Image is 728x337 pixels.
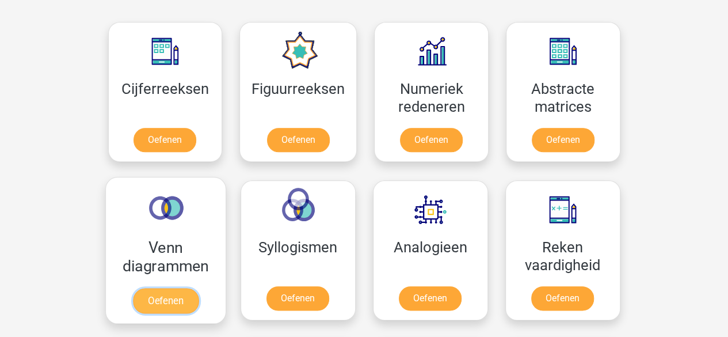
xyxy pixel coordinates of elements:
[132,288,198,313] a: Oefenen
[400,128,463,152] a: Oefenen
[134,128,196,152] a: Oefenen
[399,286,462,311] a: Oefenen
[266,286,329,311] a: Oefenen
[531,286,594,311] a: Oefenen
[267,128,330,152] a: Oefenen
[532,128,594,152] a: Oefenen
